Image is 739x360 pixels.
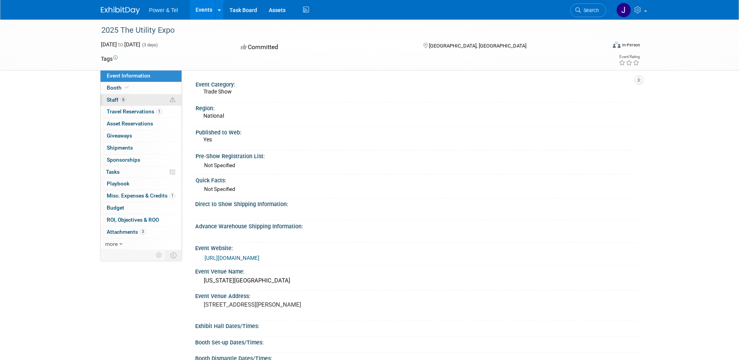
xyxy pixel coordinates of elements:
[140,229,146,235] span: 3
[101,70,182,82] a: Event Information
[203,136,212,143] span: Yes
[101,226,182,238] a: Attachments3
[156,109,162,115] span: 1
[195,221,638,230] div: Advance Warehouse Shipping Information:
[196,79,635,88] div: Event Category:
[101,94,182,106] a: Staff6
[195,198,638,208] div: Direct to Show Shipping Information:
[107,157,140,163] span: Sponsorships
[204,185,632,193] div: Not Specified
[107,145,133,151] span: Shipments
[107,85,131,91] span: Booth
[238,41,411,54] div: Committed
[570,4,606,17] a: Search
[195,290,638,300] div: Event Venue Address:
[166,250,182,260] td: Toggle Event Tabs
[107,120,153,127] span: Asset Reservations
[196,175,635,184] div: Quick Facts:
[101,7,140,14] img: ExhibitDay
[101,238,182,250] a: more
[101,166,182,178] a: Tasks
[107,217,159,223] span: ROI, Objectives & ROO
[101,214,182,226] a: ROI, Objectives & ROO
[99,23,594,37] div: 2025 The Utility Expo
[101,142,182,154] a: Shipments
[205,255,259,261] a: [URL][DOMAIN_NAME]
[195,242,638,252] div: Event Website:
[613,42,621,48] img: Format-Inperson.png
[195,266,638,275] div: Event Venue Name:
[106,169,120,175] span: Tasks
[107,205,124,211] span: Budget
[101,41,140,48] span: [DATE] [DATE]
[117,41,124,48] span: to
[101,130,182,142] a: Giveaways
[619,55,640,59] div: Event Rating
[204,162,632,169] div: Not Specified
[101,82,182,94] a: Booth
[101,190,182,202] a: Misc. Expenses & Credits1
[201,275,633,287] div: [US_STATE][GEOGRAPHIC_DATA]
[170,97,175,104] span: Potential Scheduling Conflict -- at least one attendee is tagged in another overlapping event.
[169,193,175,199] span: 1
[149,7,178,13] span: Power & Tel
[203,88,232,95] span: Trade Show
[152,250,166,260] td: Personalize Event Tab Strip
[141,42,158,48] span: (3 days)
[196,102,635,112] div: Region:
[429,43,526,49] span: [GEOGRAPHIC_DATA], [GEOGRAPHIC_DATA]
[107,72,150,79] span: Event Information
[105,241,118,247] span: more
[560,41,640,52] div: Event Format
[581,7,599,13] span: Search
[125,85,129,90] i: Booth reservation complete
[616,3,631,18] img: JB Fesmire
[107,229,146,235] span: Attachments
[107,180,129,187] span: Playbook
[101,178,182,190] a: Playbook
[204,301,371,308] pre: [STREET_ADDRESS][PERSON_NAME]
[107,97,126,103] span: Staff
[120,97,126,102] span: 6
[107,132,132,139] span: Giveaways
[107,192,175,199] span: Misc. Expenses & Credits
[196,127,635,136] div: Published to Web:
[101,55,118,63] td: Tags
[195,337,638,346] div: Booth Set-up Dates/Times:
[107,108,162,115] span: Travel Reservations
[195,320,638,330] div: Exhibit Hall Dates/Times:
[101,106,182,118] a: Travel Reservations1
[622,42,640,48] div: In-Person
[101,118,182,130] a: Asset Reservations
[203,113,224,119] span: National
[101,202,182,214] a: Budget
[101,154,182,166] a: Sponsorships
[196,150,635,160] div: Pre-Show Registration List:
